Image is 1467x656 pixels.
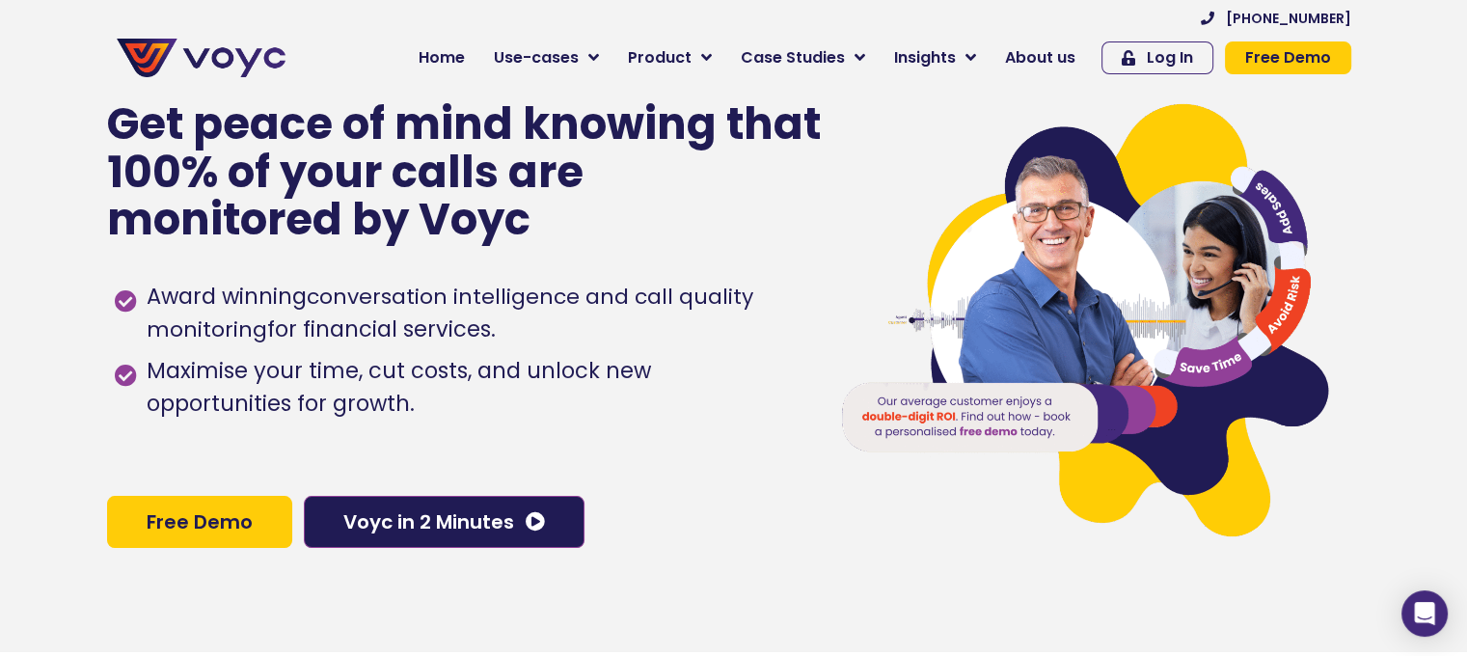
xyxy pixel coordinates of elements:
[1401,590,1448,637] div: Open Intercom Messenger
[1245,50,1331,66] span: Free Demo
[107,496,292,548] a: Free Demo
[107,100,824,244] p: Get peace of mind knowing that 100% of your calls are monitored by Voyc
[1147,50,1193,66] span: Log In
[741,46,845,69] span: Case Studies
[343,512,514,532] span: Voyc in 2 Minutes
[1226,12,1351,25] span: [PHONE_NUMBER]
[256,156,321,178] span: Job title
[304,496,584,548] a: Voyc in 2 Minutes
[880,39,991,77] a: Insights
[147,282,753,344] h1: conversation intelligence and call quality monitoring
[991,39,1090,77] a: About us
[494,46,579,69] span: Use-cases
[142,355,801,421] span: Maximise your time, cut costs, and unlock new opportunities for growth.
[397,401,488,421] a: Privacy Policy
[628,46,692,69] span: Product
[256,77,304,99] span: Phone
[613,39,726,77] a: Product
[117,39,285,77] img: voyc-full-logo
[1005,46,1075,69] span: About us
[894,46,956,69] span: Insights
[404,39,479,77] a: Home
[1201,12,1351,25] a: [PHONE_NUMBER]
[419,46,465,69] span: Home
[1101,41,1213,74] a: Log In
[726,39,880,77] a: Case Studies
[142,281,801,346] span: Award winning for financial services.
[1225,41,1351,74] a: Free Demo
[147,512,253,532] span: Free Demo
[479,39,613,77] a: Use-cases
